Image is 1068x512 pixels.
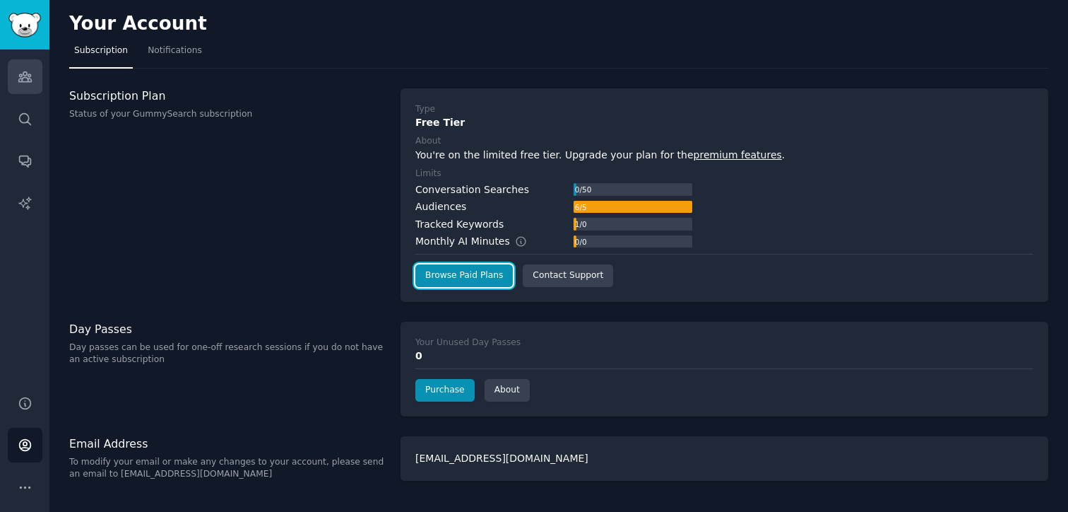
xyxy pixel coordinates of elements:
[415,337,521,349] div: Your Unused Day Passes
[415,103,435,116] div: Type
[415,264,513,287] a: Browse Paid Plans
[415,199,466,214] div: Audiences
[415,135,441,148] div: About
[523,264,613,287] a: Contact Support
[415,148,1033,163] div: You're on the limited free tier. Upgrade your plan for the .
[400,436,1048,481] div: [EMAIL_ADDRESS][DOMAIN_NAME]
[415,349,1033,363] div: 0
[69,322,386,337] h3: Day Passes
[69,436,386,451] h3: Email Address
[148,45,202,57] span: Notifications
[574,201,588,214] div: 6 / 5
[574,183,593,196] div: 0 / 50
[69,88,386,103] h3: Subscription Plan
[143,40,207,69] a: Notifications
[415,115,1033,130] div: Free Tier
[74,45,128,57] span: Subscription
[8,13,41,37] img: GummySearch logo
[69,342,386,366] p: Day passes can be used for one-off research sessions if you do not have an active subscription
[69,108,386,121] p: Status of your GummySearch subscription
[69,40,133,69] a: Subscription
[69,456,386,481] p: To modify your email or make any changes to your account, please send an email to [EMAIL_ADDRESS]...
[485,379,530,402] a: About
[574,218,588,231] div: 1 / 0
[415,217,504,232] div: Tracked Keywords
[415,182,529,197] div: Conversation Searches
[574,235,588,248] div: 0 / 0
[69,13,207,35] h2: Your Account
[694,149,782,161] a: premium features
[415,379,475,402] a: Purchase
[415,168,441,180] div: Limits
[415,234,542,249] div: Monthly AI Minutes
